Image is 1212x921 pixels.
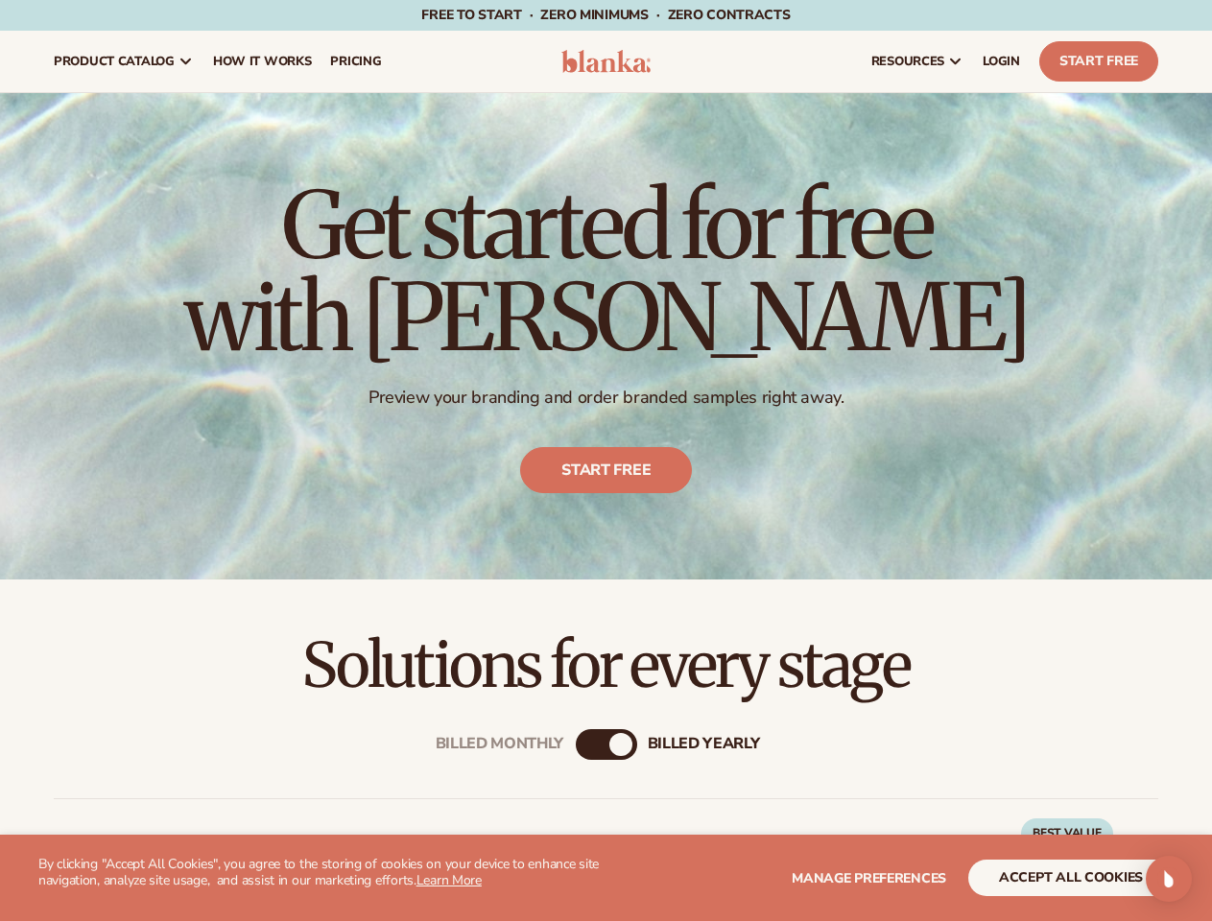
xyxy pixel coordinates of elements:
span: LOGIN [983,54,1020,69]
a: Start free [520,447,692,493]
span: pricing [330,54,381,69]
span: Free to start · ZERO minimums · ZERO contracts [421,6,790,24]
a: LOGIN [973,31,1030,92]
p: Preview your branding and order branded samples right away. [184,387,1029,409]
div: BEST VALUE [1021,818,1113,849]
a: Start Free [1039,41,1158,82]
span: How It Works [213,54,312,69]
a: resources [862,31,973,92]
h2: Solutions for every stage [54,633,1158,697]
button: accept all cookies [968,860,1174,896]
a: product catalog [44,31,203,92]
span: resources [871,54,944,69]
button: Manage preferences [792,860,946,896]
span: product catalog [54,54,175,69]
a: Learn More [416,871,482,889]
div: Billed Monthly [436,735,564,753]
span: Manage preferences [792,869,946,887]
img: logo [561,50,652,73]
p: By clicking "Accept All Cookies", you agree to the storing of cookies on your device to enhance s... [38,857,606,889]
div: Open Intercom Messenger [1146,856,1192,902]
h1: Get started for free with [PERSON_NAME] [184,179,1029,364]
a: pricing [321,31,391,92]
a: How It Works [203,31,321,92]
div: billed Yearly [648,735,760,753]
